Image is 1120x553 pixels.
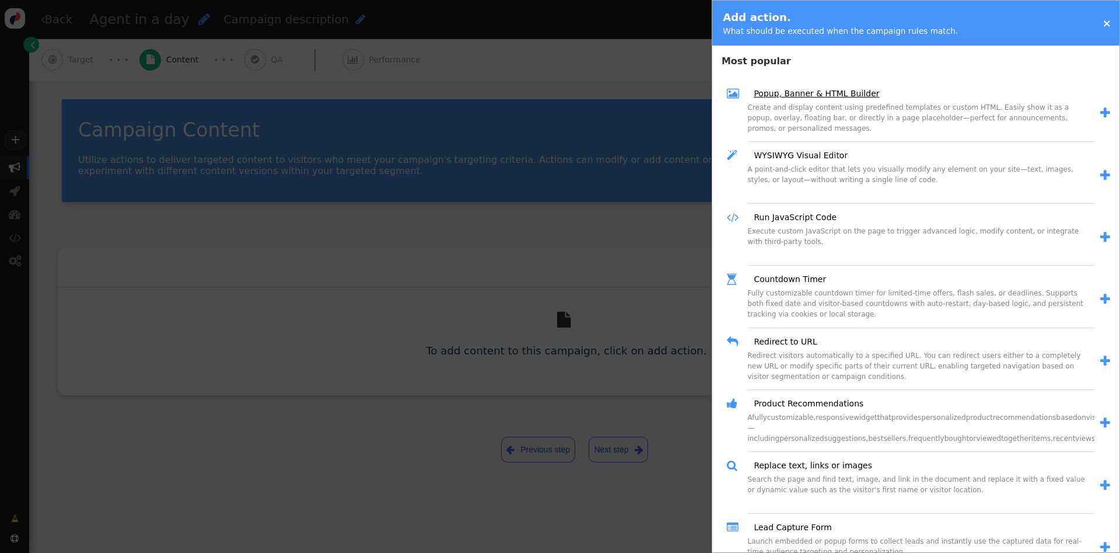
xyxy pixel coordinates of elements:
[891,413,921,422] span: provides
[1094,228,1111,247] a: 
[1056,413,1077,422] span: based
[1094,352,1111,371] a: 
[853,413,877,422] span: widget
[1100,107,1110,119] span: 
[1077,413,1086,422] span: on
[1094,477,1111,495] a: 
[745,273,826,286] a: Countdown Timer
[712,48,1119,68] h4: Most popular
[1100,231,1110,244] span: 
[976,434,1001,443] span: viewed
[748,226,1094,266] div: Execute custom JavaScript on the page to trigger advanced logic, modify content, or integrate wit...
[748,102,1094,142] div: Create and display content using predefined templates or custom HTML. Easily show it as a popup, ...
[745,88,879,100] a: Popup, Banner & HTML Builder
[815,413,853,422] span: responsive
[745,460,872,472] a: Replace text, links or images
[748,288,1094,328] div: Fully customizable countdown timer for limited-time offers, flash sales, or deadlines. Supports b...
[1094,414,1111,433] a: 
[1001,434,1031,443] span: together
[1100,293,1110,305] span: 
[727,271,746,288] span: 
[993,413,1056,422] span: recommendations
[1086,413,1108,422] span: visitor
[944,434,970,443] span: bought
[1031,434,1053,443] span: items,
[1100,479,1110,492] span: 
[1094,290,1111,309] a: 
[745,398,863,410] a: Product Recommendations
[969,434,976,443] span: or
[748,164,1094,204] div: A point-and-click editor that lets you visually modify any element on your site—text, images, sty...
[752,413,767,422] span: fully
[1100,417,1110,429] span: 
[908,434,944,443] span: frequently
[1100,355,1110,367] span: 
[748,474,1094,514] div: Search the page and find text, image, and link in the document and replace it with a fixed value ...
[767,413,815,422] span: customizable,
[868,434,883,443] span: best
[727,147,746,164] span: 
[723,25,958,37] div: What should be executed when the campaign rules match.
[966,413,993,422] span: product
[1094,104,1111,123] a: 
[1102,17,1111,29] a: ×
[727,395,746,412] span: 
[745,211,836,224] a: Run JavaScript Code
[1094,166,1111,185] a: 
[727,209,746,226] span: 
[824,434,869,443] span: suggestions,
[727,85,746,102] span: 
[748,413,752,422] span: A
[745,336,817,348] a: Redirect to URL
[877,413,891,422] span: that
[748,350,1094,390] div: Redirect visitors automatically to a specified URL. You can redirect users either to a completely...
[883,434,908,443] span: sellers,
[1100,169,1110,182] span: 
[921,413,965,422] span: personalized
[745,149,848,162] a: WYSIWYG Visual Editor
[745,521,831,534] a: Lead Capture Form
[727,457,746,474] span: 
[779,434,824,443] span: personalized
[727,519,746,536] span: 
[727,333,746,350] span: 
